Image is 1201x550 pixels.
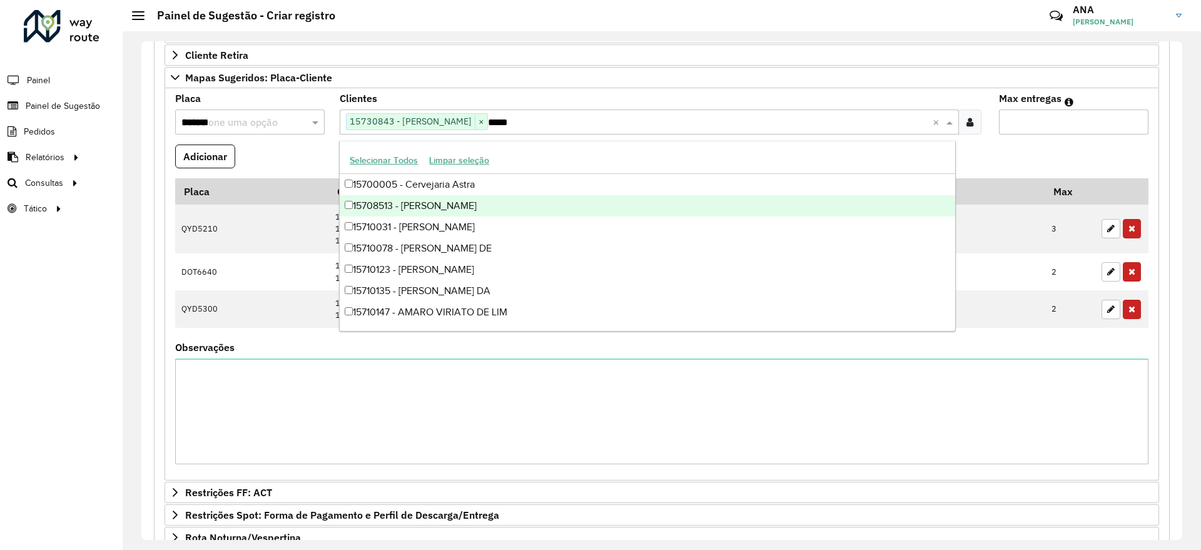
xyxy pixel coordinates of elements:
[340,259,955,280] div: 15710123 - [PERSON_NAME]
[27,74,50,87] span: Painel
[175,340,235,355] label: Observações
[933,115,943,130] span: Clear all
[24,125,55,138] span: Pedidos
[328,205,716,253] td: 15729155 15746067 15746423
[165,527,1159,548] a: Rota Noturna/Vespertina
[339,141,955,332] ng-dropdown-panel: Options list
[1073,4,1167,16] h3: ANA
[340,280,955,302] div: 15710135 - [PERSON_NAME] DA
[165,44,1159,66] a: Cliente Retira
[175,253,328,290] td: DOT6640
[144,9,335,23] h2: Painel de Sugestão - Criar registro
[185,73,332,83] span: Mapas Sugeridos: Placa-Cliente
[340,238,955,259] div: 15710078 - [PERSON_NAME] DE
[175,91,201,106] label: Placa
[1065,97,1073,107] em: Máximo de clientes que serão colocados na mesma rota com os clientes informados
[175,205,328,253] td: QYD5210
[340,323,955,344] div: 15710152 - [PERSON_NAME]
[165,482,1159,503] a: Restrições FF: ACT
[1045,178,1095,205] th: Max
[175,145,235,168] button: Adicionar
[328,178,716,205] th: Código Cliente
[175,290,328,327] td: QYD5300
[165,67,1159,88] a: Mapas Sugeridos: Placa-Cliente
[1043,3,1070,29] a: Contato Rápido
[340,302,955,323] div: 15710147 - AMARO VIRIATO DE LIM
[185,510,499,520] span: Restrições Spot: Forma de Pagamento e Perfil de Descarga/Entrega
[423,151,495,170] button: Limpar seleção
[26,151,64,164] span: Relatórios
[185,487,272,497] span: Restrições FF: ACT
[165,88,1159,481] div: Mapas Sugeridos: Placa-Cliente
[999,91,1062,106] label: Max entregas
[328,253,716,290] td: 15725900 15746280
[1073,16,1167,28] span: [PERSON_NAME]
[1045,290,1095,327] td: 2
[340,91,377,106] label: Clientes
[1045,205,1095,253] td: 3
[175,178,328,205] th: Placa
[24,202,47,215] span: Tático
[344,151,423,170] button: Selecionar Todos
[475,115,487,130] span: ×
[165,504,1159,526] a: Restrições Spot: Forma de Pagamento e Perfil de Descarga/Entrega
[347,114,475,129] span: 15730843 - [PERSON_NAME]
[1045,253,1095,290] td: 2
[340,195,955,216] div: 15708513 - [PERSON_NAME]
[340,216,955,238] div: 15710031 - [PERSON_NAME]
[328,290,716,327] td: 15725769 15745109
[185,50,248,60] span: Cliente Retira
[185,532,301,542] span: Rota Noturna/Vespertina
[340,174,955,195] div: 15700005 - Cervejaria Astra
[26,99,100,113] span: Painel de Sugestão
[25,176,63,190] span: Consultas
